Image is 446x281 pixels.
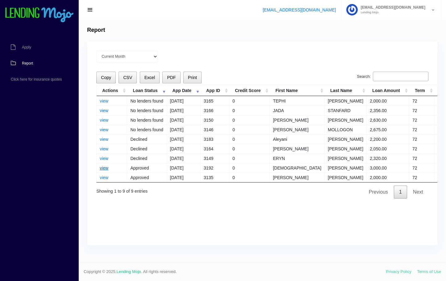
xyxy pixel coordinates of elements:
td: STANFARD [325,106,367,115]
td: [DATE] [167,125,201,134]
span: Print [188,75,197,80]
td: 3135 [201,173,229,182]
td: 3146 [201,125,229,134]
td: 72 [409,115,434,125]
label: Search: [357,72,428,82]
td: Declined [127,134,167,144]
td: 72 [409,144,434,153]
th: Loan Status: activate to sort column ascending [127,85,167,96]
a: Privacy Policy [386,269,411,274]
td: [PERSON_NAME] [270,144,325,153]
span: Apply [22,45,31,49]
img: Profile image [346,4,358,15]
td: 2,200.00 [367,134,409,144]
span: Excel [144,75,155,80]
td: JADA [270,106,325,115]
img: logo-small.png [5,7,74,23]
td: No lenders found [127,125,167,134]
td: ERYN [270,153,325,163]
td: 0 [229,173,270,182]
a: Previous [364,186,393,199]
td: [PERSON_NAME] [325,163,367,173]
td: 72 [409,125,434,134]
td: 3192 [201,163,229,173]
a: view [100,99,108,103]
th: Actions: activate to sort column ascending [97,85,127,96]
a: [EMAIL_ADDRESS][DOMAIN_NAME] [263,7,336,12]
td: TEPHI [270,96,325,106]
td: Declined [127,153,167,163]
td: 0 [229,163,270,173]
span: PDF [167,75,176,80]
th: Loan Amount: activate to sort column ascending [367,85,409,96]
td: [PERSON_NAME] [325,153,367,163]
td: 3165 [201,96,229,106]
td: [PERSON_NAME] [325,144,367,153]
a: view [100,118,108,123]
th: Last Name: activate to sort column ascending [325,85,367,96]
td: No lenders found [127,115,167,125]
td: 2,000.00 [367,173,409,182]
a: 1 [394,186,407,199]
th: Term: activate to sort column ascending [409,85,434,96]
td: 72 [409,163,434,173]
td: Aleyani [270,134,325,144]
th: Credit Score: activate to sort column ascending [229,85,270,96]
td: [DATE] [167,163,201,173]
a: view [100,156,108,161]
td: [DATE] [167,153,201,163]
button: Excel [140,72,160,84]
th: App ID: activate to sort column ascending [201,85,229,96]
td: 3166 [201,106,229,115]
td: [DATE] [167,144,201,153]
td: 2,320.00 [367,153,409,163]
td: Declined [127,144,167,153]
a: Terms of Use [417,269,441,274]
button: PDF [162,72,180,84]
td: [DATE] [167,115,201,125]
a: view [100,146,108,151]
td: [PERSON_NAME] [325,173,367,182]
td: 2,050.00 [367,144,409,153]
td: 2,356.00 [367,106,409,115]
a: view [100,175,108,180]
td: 2,000.00 [367,96,409,106]
th: First Name: activate to sort column ascending [270,85,325,96]
td: 0 [229,134,270,144]
td: [DATE] [167,173,201,182]
td: 0 [229,153,270,163]
button: Copy [96,72,116,84]
td: 72 [409,96,434,106]
span: CSV [123,75,132,80]
td: [DATE] [167,106,201,115]
span: Report [22,61,33,65]
h4: Report [87,27,105,34]
a: view [100,127,108,132]
a: view [100,137,108,142]
td: [DEMOGRAPHIC_DATA] [270,163,325,173]
td: 0 [229,115,270,125]
td: 72 [409,173,434,182]
button: Print [183,72,202,84]
span: Copy [101,75,111,80]
td: 2,675.00 [367,125,409,134]
td: [PERSON_NAME] [325,96,367,106]
span: [EMAIL_ADDRESS][DOMAIN_NAME] [358,6,425,9]
td: [PERSON_NAME] [325,134,367,144]
td: Approved [127,163,167,173]
td: 72 [409,106,434,115]
input: Search: [373,72,428,82]
td: 72 [409,134,434,144]
a: Next [408,186,428,199]
div: Showing 1 to 9 of 9 entries [96,184,148,195]
td: 0 [229,125,270,134]
td: Approved [127,173,167,182]
a: Lending Mojo [117,269,141,274]
small: Lending Mojo [358,11,425,14]
td: No lenders found [127,106,167,115]
td: [PERSON_NAME] [270,115,325,125]
td: 0 [229,106,270,115]
a: view [100,108,108,113]
td: 3149 [201,153,229,163]
td: 2,630.00 [367,115,409,125]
